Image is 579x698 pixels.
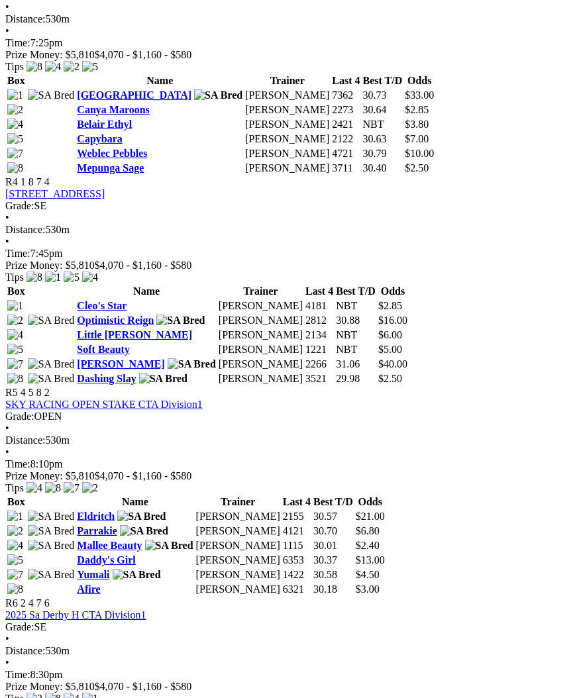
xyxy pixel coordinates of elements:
img: SA Bred [28,511,75,523]
a: Eldritch [77,511,115,522]
td: [PERSON_NAME] [195,524,281,538]
span: Distance: [5,645,45,656]
span: $33.00 [405,89,434,101]
td: 4121 [282,524,311,538]
img: 8 [26,272,42,283]
img: 1 [7,511,23,523]
span: 1 8 7 4 [21,176,50,187]
img: SA Bred [145,540,193,552]
a: Canya Maroons [77,104,150,115]
span: Distance: [5,434,45,446]
th: Best T/D [313,495,354,509]
img: SA Bred [28,358,75,370]
img: SA Bred [139,373,187,385]
th: Trainer [218,285,303,298]
span: $2.50 [405,162,429,174]
div: Prize Money: $5,810 [5,681,574,693]
span: $4,070 - $1,160 - $580 [95,260,192,271]
span: $4,070 - $1,160 - $580 [95,470,192,481]
td: NBT [335,299,376,313]
th: Best T/D [335,285,376,298]
span: Tips [5,61,24,72]
th: Trainer [244,74,330,87]
td: 30.63 [362,132,403,146]
div: SE [5,200,574,212]
img: 1 [7,300,23,312]
span: • [5,423,9,434]
td: 1422 [282,568,311,581]
td: 1221 [305,343,334,356]
a: Daddy's Girl [77,554,135,566]
img: SA Bred [120,525,168,537]
td: 30.70 [313,524,354,538]
img: 2 [82,482,98,494]
td: 2122 [331,132,360,146]
td: [PERSON_NAME] [218,299,303,313]
span: • [5,446,9,458]
td: 2155 [282,510,311,523]
td: [PERSON_NAME] [244,132,330,146]
span: $2.40 [356,540,380,551]
a: Capybara [77,133,122,144]
td: [PERSON_NAME] [218,358,303,371]
a: Mallee Beauty [77,540,142,551]
a: SKY RACING OPEN STAKE CTA Division1 [5,399,203,410]
img: 1 [45,272,61,283]
td: [PERSON_NAME] [244,89,330,102]
a: [GEOGRAPHIC_DATA] [77,89,191,101]
img: 4 [7,329,23,341]
img: SA Bred [194,89,242,101]
div: 530m [5,645,574,657]
img: 2 [64,61,79,73]
span: $4.50 [356,569,380,580]
img: 7 [7,569,23,581]
td: 30.64 [362,103,403,117]
img: 8 [7,583,23,595]
th: Name [76,74,243,87]
th: Odds [355,495,386,509]
span: $2.50 [378,373,402,384]
img: SA Bred [168,358,216,370]
td: NBT [335,328,376,342]
span: • [5,657,9,668]
span: Grade: [5,200,34,211]
span: Distance: [5,13,45,25]
td: 30.88 [335,314,376,327]
td: 7362 [331,89,360,102]
td: [PERSON_NAME] [195,583,281,596]
td: 30.01 [313,539,354,552]
td: 3711 [331,162,360,175]
span: R5 [5,387,18,398]
span: Tips [5,272,24,283]
td: 2266 [305,358,334,371]
span: $16.00 [378,315,407,326]
a: [PERSON_NAME] [77,358,164,370]
span: Box [7,285,25,297]
img: SA Bred [28,540,75,552]
a: Optimistic Reign [77,315,154,326]
img: SA Bred [117,511,166,523]
span: Grade: [5,411,34,422]
span: $10.00 [405,148,434,159]
span: R4 [5,176,18,187]
img: SA Bred [28,373,75,385]
span: $40.00 [378,358,407,370]
div: OPEN [5,411,574,423]
div: Prize Money: $5,810 [5,470,574,482]
td: [PERSON_NAME] [195,510,281,523]
div: SE [5,621,574,633]
td: [PERSON_NAME] [218,328,303,342]
img: SA Bred [113,569,161,581]
span: • [5,236,9,247]
span: Distance: [5,224,45,235]
td: 29.98 [335,372,376,385]
td: 6321 [282,583,311,596]
span: $6.80 [356,525,380,536]
img: SA Bred [28,569,75,581]
span: $3.80 [405,119,429,130]
span: Box [7,75,25,86]
th: Best T/D [362,74,403,87]
span: Grade: [5,621,34,632]
img: 1 [7,89,23,101]
td: 30.73 [362,89,403,102]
